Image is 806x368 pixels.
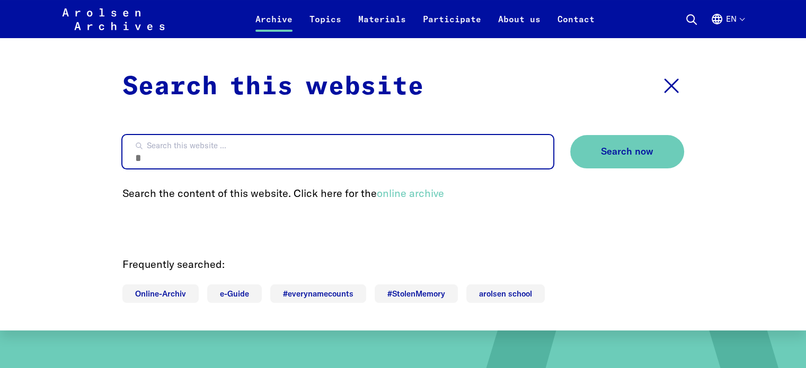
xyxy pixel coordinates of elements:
a: Online-Archiv [122,284,199,303]
a: Topics [301,13,350,38]
a: arolsen school [466,284,545,303]
a: online archive [377,186,444,200]
a: Materials [350,13,414,38]
a: #StolenMemory [375,284,458,303]
a: About us [490,13,549,38]
button: Search now [570,135,684,168]
span: Search now [601,146,653,157]
a: Archive [247,13,301,38]
a: Contact [549,13,603,38]
p: Search the content of this website. Click here for the [122,185,684,201]
a: Participate [414,13,490,38]
p: Search this website [122,68,424,106]
nav: Primary [247,6,603,32]
button: English, language selection [711,13,744,38]
a: #everynamecounts [270,284,366,303]
a: e-Guide [207,284,262,303]
p: Frequently searched: [122,256,684,272]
